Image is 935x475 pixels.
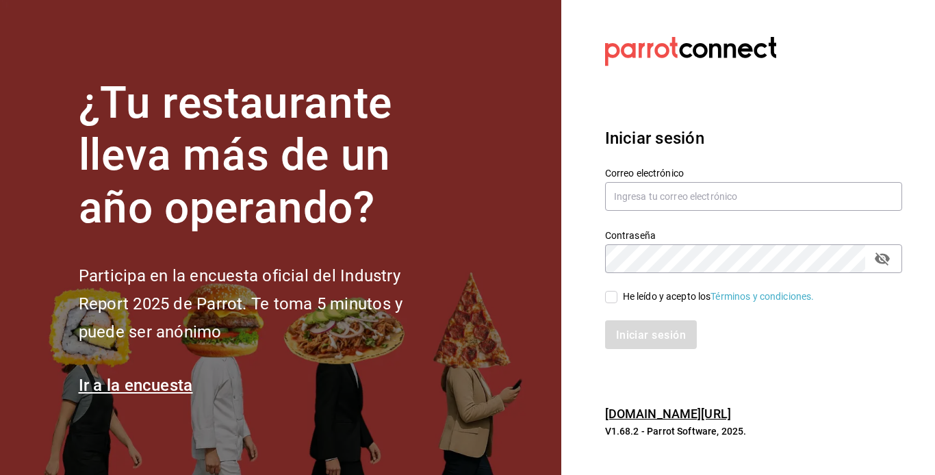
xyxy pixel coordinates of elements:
[871,247,894,270] button: campo de contraseña
[605,182,902,211] input: Ingresa tu correo electrónico
[79,376,193,395] a: Ir a la encuesta
[79,77,392,234] font: ¿Tu restaurante lleva más de un año operando?
[605,407,731,421] a: [DOMAIN_NAME][URL]
[710,291,814,302] a: Términos y condiciones.
[605,129,704,148] font: Iniciar sesión
[605,167,684,178] font: Correo electrónico
[623,291,711,302] font: He leído y acepto los
[79,266,402,342] font: Participa en la encuesta oficial del Industry Report 2025 de Parrot. Te toma 5 minutos y puede se...
[605,426,747,437] font: V1.68.2 - Parrot Software, 2025.
[605,229,656,240] font: Contraseña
